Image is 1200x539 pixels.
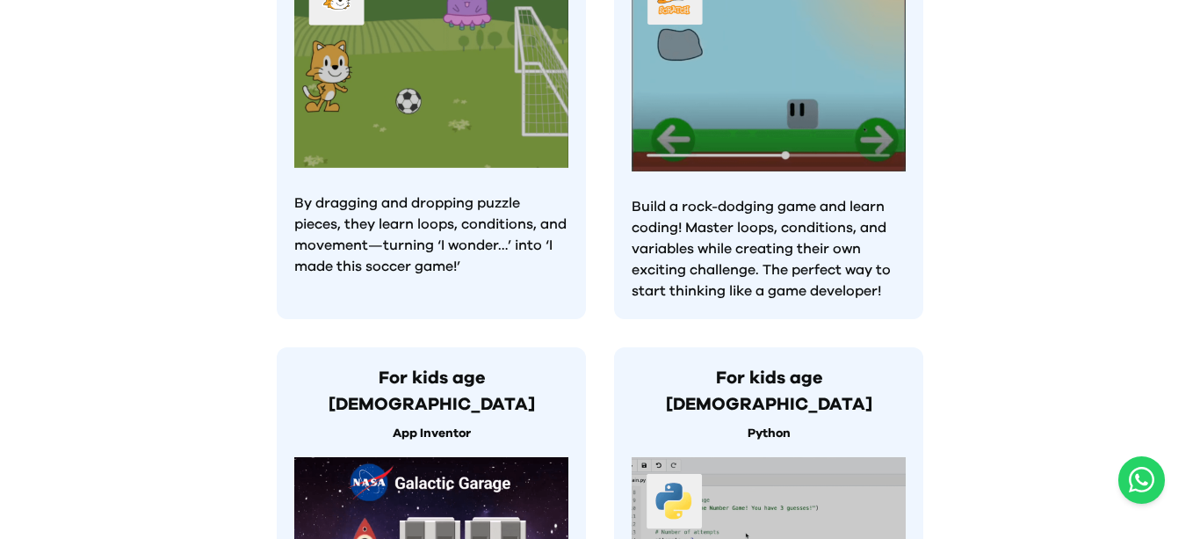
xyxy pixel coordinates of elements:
h3: For kids age [DEMOGRAPHIC_DATA] [294,365,568,418]
h3: For kids age [DEMOGRAPHIC_DATA] [632,365,906,418]
a: Chat with us on WhatsApp [1118,456,1165,504]
button: Open WhatsApp chat [1118,456,1165,504]
p: App Inventor [294,425,568,443]
p: Python [632,425,906,443]
p: Build a rock-dodging game and learn coding! Master loops, conditions, and variables while creatin... [632,196,906,302]
p: By dragging and dropping puzzle pieces, they learn loops, conditions, and movement—turning ‘I won... [294,193,568,277]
